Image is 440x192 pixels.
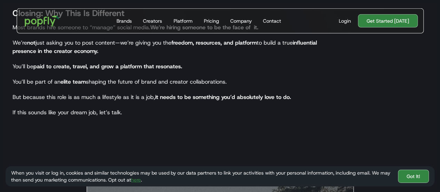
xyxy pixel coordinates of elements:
a: Get Started [DATE] [358,14,418,28]
div: Login [339,17,351,24]
strong: not [27,39,35,46]
p: But because this role is as much a lifestyle as it is a job, [13,93,339,101]
a: Got It! [398,169,429,183]
div: Creators [143,17,162,24]
a: home [20,10,65,31]
a: Company [227,9,254,33]
p: You’ll be part of an shaping the future of brand and creator collaborations. [13,78,339,86]
div: When you visit or log in, cookies and similar technologies may be used by our data partners to li... [11,169,392,183]
strong: freedom, resources, and platform [171,39,257,46]
p: If this sounds like your dream job, let’s talk. [13,108,339,117]
p: We’re just asking you to post content—we’re giving you the to build a true [13,39,339,55]
p: You’ll be [13,62,339,71]
a: Contact [260,9,283,33]
div: Brands [117,17,132,24]
strong: elite team [61,78,86,85]
div: Contact [263,17,281,24]
a: here [131,176,141,183]
div: Company [230,17,251,24]
strong: it needs to be something you’d absolutely love to do. [155,93,291,101]
a: Brands [114,9,135,33]
strong: paid to create, travel, and grow a platform that resonates. [33,63,182,70]
a: Platform [170,9,195,33]
div: Pricing [203,17,219,24]
strong: influential presence in the creator economy. [13,39,317,55]
a: Login [336,17,354,24]
a: Creators [140,9,165,33]
strong: Closing: Why This Is Different [13,8,125,19]
div: Platform [173,17,192,24]
a: Pricing [201,9,222,33]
